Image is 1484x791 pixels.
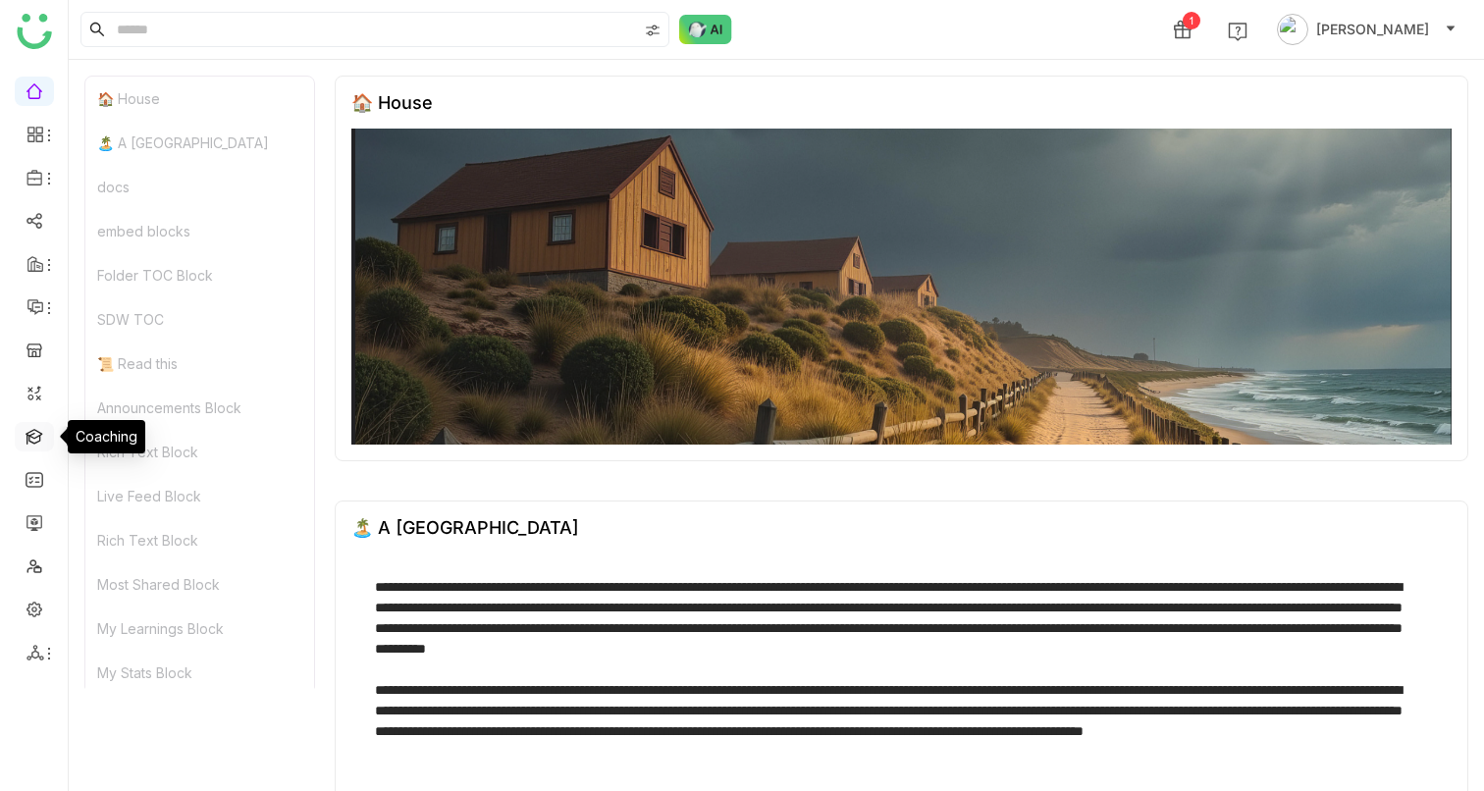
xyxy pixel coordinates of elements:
img: help.svg [1228,22,1247,41]
img: search-type.svg [645,23,661,38]
div: 🏝️ A [GEOGRAPHIC_DATA] [351,517,579,538]
img: avatar [1277,14,1308,45]
div: Coaching [68,420,145,453]
div: Folder TOC Block [85,253,314,297]
div: My Learnings Block [85,606,314,651]
div: SDW TOC [85,297,314,342]
div: 🏠 House [85,77,314,121]
div: 🏝️ A [GEOGRAPHIC_DATA] [85,121,314,165]
div: Rich Text Block [85,430,314,474]
div: docs [85,165,314,209]
img: logo [17,14,52,49]
img: 68553b2292361c547d91f02a [351,129,1452,445]
div: embed blocks [85,209,314,253]
span: [PERSON_NAME] [1316,19,1429,40]
button: [PERSON_NAME] [1273,14,1460,45]
img: ask-buddy-normal.svg [679,15,732,44]
div: My Stats Block [85,651,314,695]
div: 🏠 House [351,92,433,113]
div: Most Shared Block [85,562,314,606]
div: Announcements Block [85,386,314,430]
div: Live Feed Block [85,474,314,518]
div: 1 [1183,12,1200,29]
div: Rich Text Block [85,518,314,562]
div: 📜 Read this [85,342,314,386]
